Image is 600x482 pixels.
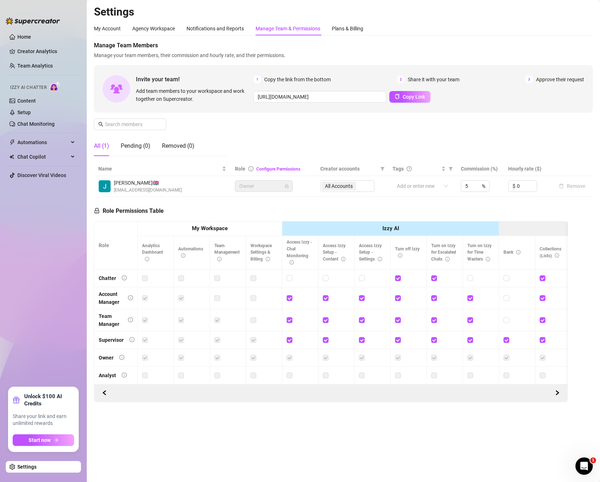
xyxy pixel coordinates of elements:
img: logo-BBDzfeDw.svg [6,17,60,25]
span: Manage your team members, their commission and hourly rate, and their permissions. [94,51,593,59]
span: Access Izzy Setup - Settings [359,243,382,262]
span: filter [379,163,386,174]
span: 1 [590,457,596,463]
span: Izzy AI Chatter [10,84,47,91]
a: Configure Permissions [256,167,300,172]
span: info-circle [486,257,490,261]
a: Home [17,34,31,40]
span: [PERSON_NAME] 🇬🇧 [114,179,182,187]
a: Content [17,98,36,104]
div: All (1) [94,142,109,150]
div: Pending (0) [121,142,150,150]
span: lock [94,208,100,214]
span: left [102,390,107,395]
button: Scroll Forward [99,387,110,399]
span: right [555,390,560,395]
strong: Unlock $100 AI Credits [24,393,74,407]
button: Remove [556,182,588,190]
th: Name [94,162,231,176]
a: Creator Analytics [17,46,75,57]
button: Start nowarrow-right [13,434,74,446]
span: info-circle [145,257,149,261]
span: question-circle [407,166,412,171]
a: Setup [17,109,31,115]
button: Copy Link [389,91,430,103]
a: Settings [17,464,37,470]
th: Role [94,221,138,270]
span: Share it with your team [408,76,459,83]
span: info-circle [555,253,559,258]
span: info-circle [398,253,402,258]
span: Automations [17,137,69,148]
span: info-circle [341,257,346,261]
span: Manage Team Members [94,41,593,50]
img: Chat Copilot [9,154,14,159]
span: info-circle [128,295,133,300]
a: Chat Monitoring [17,121,55,127]
span: info-circle [516,250,520,254]
button: Scroll Backward [552,387,563,399]
th: Commission (%) [457,162,504,176]
span: 1 [253,76,261,83]
iframe: Intercom live chat [575,457,593,475]
span: Bank [503,250,520,255]
div: Account Manager [99,290,122,306]
span: info-circle [122,373,127,378]
span: filter [449,167,453,171]
span: Start now [29,437,51,443]
h5: Role Permissions Table [94,207,164,215]
span: Workspace Settings & Billing [250,243,272,262]
span: Owner [239,181,288,191]
span: thunderbolt [9,139,15,145]
span: Turn on Izzy for Escalated Chats [431,243,456,262]
div: Notifications and Reports [187,25,244,33]
div: Owner [99,354,113,362]
img: Jack Cassidy [99,180,111,192]
span: search [98,122,103,127]
span: info-circle [290,260,294,264]
span: 2 [397,76,405,83]
span: lock [284,184,289,188]
div: Plans & Billing [332,25,363,33]
h2: Settings [94,5,593,19]
span: Turn on Izzy for Time Wasters [467,243,492,262]
span: info-circle [217,257,222,261]
span: info-circle [248,166,253,171]
span: info-circle [119,355,124,360]
strong: My Workspace [192,225,228,232]
span: Team Management [214,243,240,262]
span: Collections (Lists) [540,246,561,258]
span: info-circle [129,337,134,342]
span: Copy the link from the bottom [264,76,331,83]
span: Access Izzy Setup - Content [323,243,346,262]
span: copy [395,94,400,99]
span: Name [98,165,220,173]
span: Chat Copilot [17,151,69,163]
span: Tags [393,165,404,173]
span: Turn off Izzy [395,246,420,258]
span: Automations [178,246,203,258]
span: info-circle [378,257,382,261]
span: Approve their request [536,76,584,83]
span: [EMAIL_ADDRESS][DOMAIN_NAME] [114,187,182,194]
a: Discover Viral Videos [17,172,66,178]
div: Removed (0) [162,142,194,150]
span: gift [13,396,20,404]
div: Manage Team & Permissions [256,25,320,33]
strong: Izzy AI [382,225,399,232]
span: arrow-right [53,438,59,443]
div: Supervisor [99,336,124,344]
span: Copy Link [403,94,425,100]
span: Add team members to your workspace and work together on Supercreator. [136,87,250,103]
div: My Account [94,25,121,33]
input: Search members [105,120,156,128]
th: Hourly rate ($) [504,162,551,176]
div: Chatter [99,274,116,282]
span: Access Izzy - Chat Monitoring [287,240,312,265]
div: Agency Workspace [132,25,175,33]
img: AI Chatter [50,81,61,92]
span: info-circle [122,275,127,280]
span: filter [380,167,385,171]
span: info-circle [266,257,270,261]
span: 3 [525,76,533,83]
